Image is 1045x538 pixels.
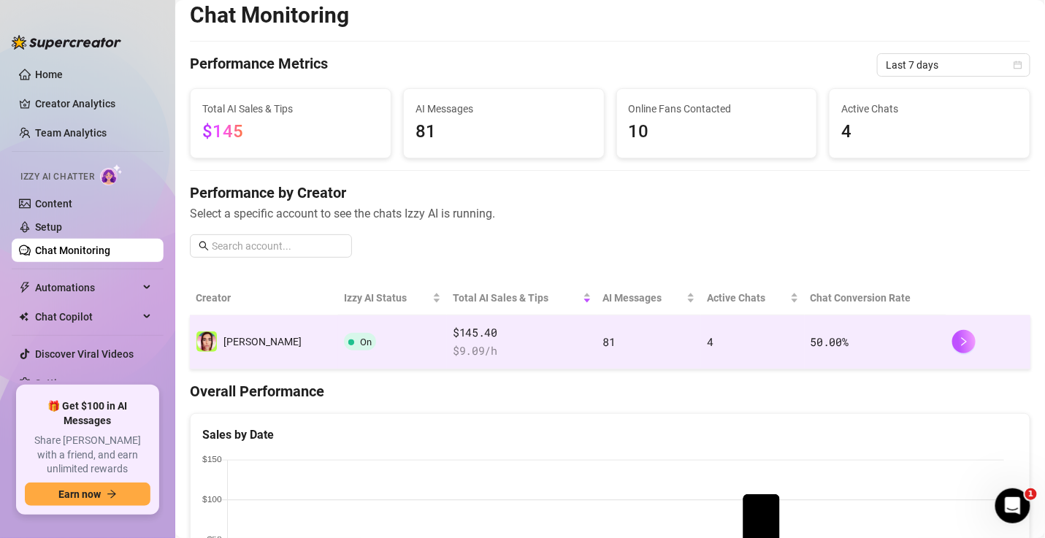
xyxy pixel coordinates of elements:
[25,399,150,428] span: 🎁 Get $100 in AI Messages
[202,101,379,117] span: Total AI Sales & Tips
[841,101,1018,117] span: Active Chats
[952,330,976,353] button: right
[35,69,63,80] a: Home
[35,348,134,360] a: Discover Viral Videos
[35,305,139,328] span: Chat Copilot
[707,334,713,349] span: 4
[190,281,338,315] th: Creator
[202,426,1018,444] div: Sales by Date
[603,334,616,349] span: 81
[453,324,592,342] span: $145.40
[453,290,580,306] span: Total AI Sales & Tips
[338,281,447,315] th: Izzy AI Status
[212,238,343,254] input: Search account...
[107,489,117,499] span: arrow-right
[603,290,684,306] span: AI Messages
[190,182,1030,203] h4: Performance by Creator
[35,221,62,233] a: Setup
[35,127,107,139] a: Team Analytics
[811,334,849,349] span: 50.00 %
[447,281,597,315] th: Total AI Sales & Tips
[19,312,28,322] img: Chat Copilot
[416,101,592,117] span: AI Messages
[202,121,243,142] span: $145
[360,337,372,347] span: On
[190,53,328,77] h4: Performance Metrics
[100,164,123,185] img: AI Chatter
[1014,61,1022,69] span: calendar
[199,241,209,251] span: search
[35,92,152,115] a: Creator Analytics
[35,276,139,299] span: Automations
[886,54,1022,76] span: Last 7 days
[995,488,1030,523] iframe: Intercom live chat
[190,204,1030,223] span: Select a specific account to see the chats Izzy AI is running.
[12,35,121,50] img: logo-BBDzfeDw.svg
[190,381,1030,401] h4: Overall Performance
[35,377,74,389] a: Settings
[58,488,101,500] span: Earn now
[19,282,31,293] span: thunderbolt
[805,281,946,315] th: Chat Conversion Rate
[597,281,702,315] th: AI Messages
[35,198,72,210] a: Content
[707,290,786,306] span: Active Chats
[25,434,150,477] span: Share [PERSON_NAME] with a friend, and earn unlimited rewards
[344,290,429,306] span: Izzy AI Status
[1025,488,1037,500] span: 1
[196,331,217,352] img: Emily
[629,101,805,117] span: Online Fans Contacted
[20,170,94,184] span: Izzy AI Chatter
[416,118,592,146] span: 81
[701,281,804,315] th: Active Chats
[453,342,592,360] span: $ 9.09 /h
[25,483,150,506] button: Earn nowarrow-right
[629,118,805,146] span: 10
[959,337,969,347] span: right
[223,336,302,347] span: [PERSON_NAME]
[190,1,349,29] h2: Chat Monitoring
[35,245,110,256] a: Chat Monitoring
[841,118,1018,146] span: 4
